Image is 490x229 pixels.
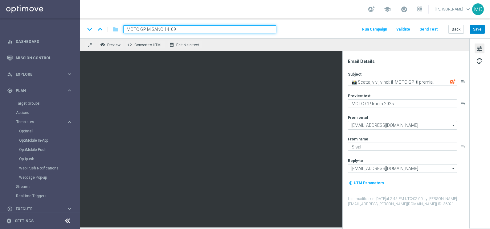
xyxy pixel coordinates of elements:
[67,119,72,125] i: keyboard_arrow_right
[461,79,466,84] button: playlist_add
[19,164,80,173] div: Web Push Notifications
[16,184,64,189] a: Streams
[16,33,72,50] a: Dashboard
[7,39,73,44] button: equalizer Dashboard
[134,43,162,47] span: Convert to HTML
[85,25,94,34] i: keyboard_arrow_down
[348,72,361,77] label: Subject
[348,59,469,64] div: Email Details
[448,25,464,34] button: Back
[451,164,457,173] i: arrow_drop_down
[395,25,411,34] button: Validate
[176,43,199,47] span: Edit plain text
[7,50,72,66] div: Mission Control
[16,89,67,93] span: Plan
[16,194,64,198] a: Realtime Triggers
[348,164,457,173] input: Select
[168,41,202,49] button: receipt Edit plain text
[361,25,388,34] button: Run Campaign
[19,166,64,171] a: Web Push Notifications
[67,71,72,77] i: keyboard_arrow_right
[16,120,67,124] div: Templates
[419,25,439,34] button: Send Test
[396,27,410,31] span: Validate
[7,206,73,211] button: play_circle_outline Execute keyboard_arrow_right
[126,41,165,49] button: code Convert to HTML
[348,158,363,163] label: Reply-to
[476,45,483,53] span: tune
[16,99,80,108] div: Target Groups
[19,127,80,136] div: Optimail
[19,145,80,154] div: OptiMobile Push
[7,72,13,77] i: person_search
[16,120,60,124] span: Templates
[7,206,13,212] i: play_circle_outline
[16,73,67,76] span: Explore
[107,43,120,47] span: Preview
[348,94,370,98] label: Preview text
[465,6,472,13] span: keyboard_arrow_down
[461,101,466,106] button: playlist_add
[67,88,72,94] i: keyboard_arrow_right
[7,88,13,94] i: gps_fixed
[450,79,455,85] img: optiGenie.svg
[16,182,80,191] div: Streams
[348,115,368,120] label: From email
[6,218,12,224] i: settings
[7,206,67,212] div: Execute
[19,138,64,143] a: OptiMobile In-App
[348,121,457,130] input: Select
[7,72,73,77] button: person_search Explore keyboard_arrow_right
[354,181,384,185] span: UTM Parameters
[112,26,119,33] i: folder
[19,173,80,182] div: Webpage Pop-up
[451,121,457,129] i: arrow_drop_down
[7,88,67,94] div: Plan
[7,39,13,44] i: equalizer
[16,101,64,106] a: Target Groups
[7,72,67,77] div: Explore
[472,3,484,15] div: MC
[475,56,484,66] button: palette
[461,144,466,149] button: playlist_add
[349,181,353,185] i: my_location
[96,25,105,34] i: keyboard_arrow_up
[16,110,64,115] a: Actions
[19,147,64,152] a: OptiMobile Push
[127,42,132,47] span: code
[475,44,484,53] button: tune
[348,180,385,186] button: my_location UTM Parameters
[436,202,454,206] span: | ID: 36021
[16,119,73,124] button: Templates keyboard_arrow_right
[16,117,80,182] div: Templates
[7,88,73,93] button: gps_fixed Plan keyboard_arrow_right
[19,175,64,180] a: Webpage Pop-up
[19,154,80,164] div: Optipush
[67,206,72,212] i: keyboard_arrow_right
[476,57,483,65] span: palette
[19,136,80,145] div: OptiMobile In-App
[169,42,174,47] i: receipt
[16,50,72,66] a: Mission Control
[435,5,472,14] a: [PERSON_NAME]keyboard_arrow_down
[19,129,64,134] a: Optimail
[384,6,391,13] span: school
[99,41,123,49] button: remove_red_eye Preview
[7,56,73,60] button: Mission Control
[16,191,80,201] div: Realtime Triggers
[100,42,105,47] i: remove_red_eye
[15,219,34,223] a: Settings
[348,196,469,207] label: Last modified on [DATE] at 2:45 PM UTC-02:00 by [PERSON_NAME][EMAIL_ADDRESS][PERSON_NAME][DOMAIN_...
[7,33,72,50] div: Dashboard
[16,108,80,117] div: Actions
[112,24,119,34] button: folder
